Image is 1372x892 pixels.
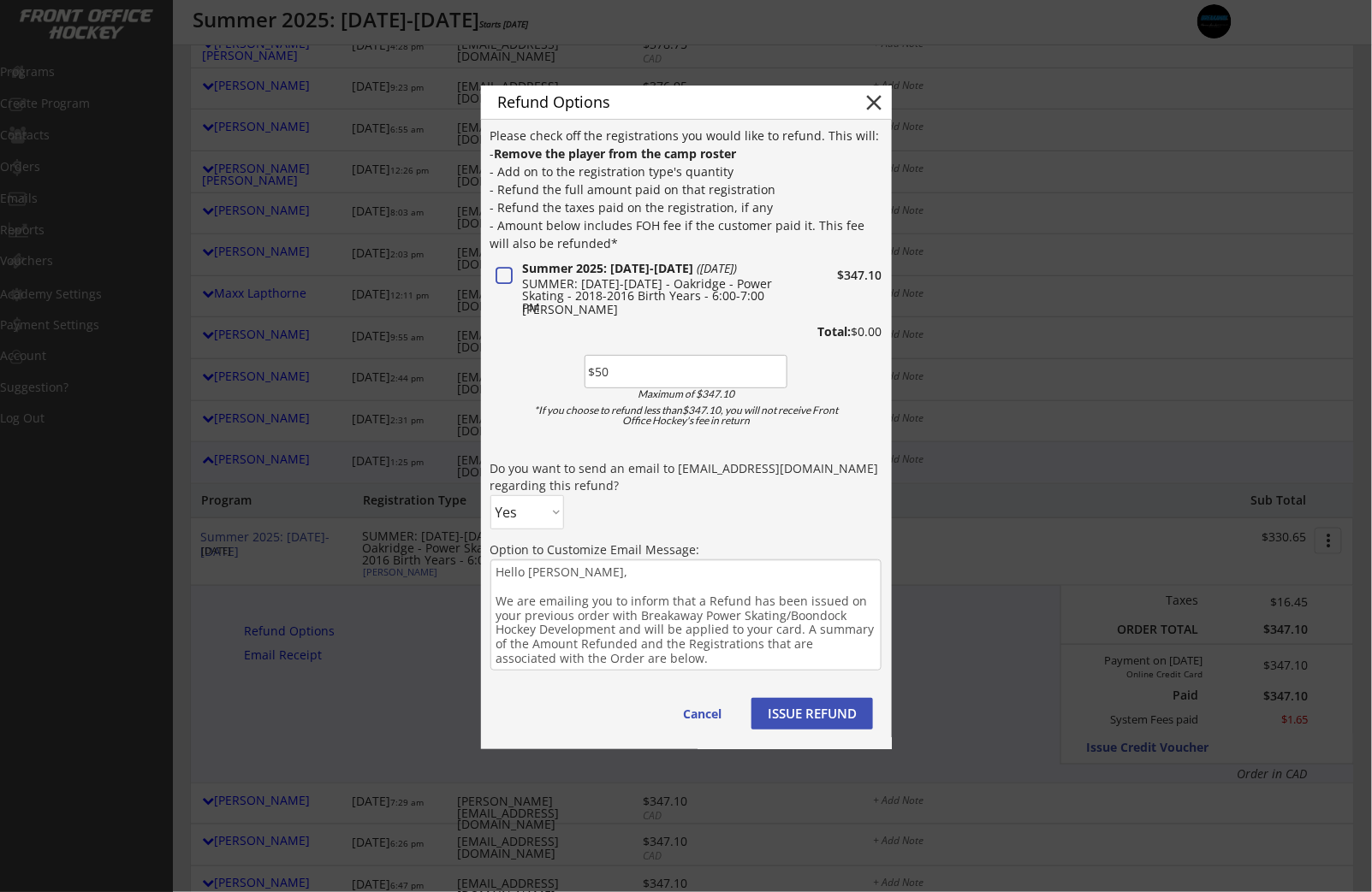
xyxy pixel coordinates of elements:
em: ([DATE]) [698,260,738,276]
input: Amount to refund [585,355,788,388]
button: ISSUE REFUND [751,698,873,730]
div: SUMMER: [DATE]-[DATE] - Oakridge - Power Skating - 2018-2016 Birth Years - 6:00-7:00 PM [523,278,783,314]
div: Maximum of $347.10 [589,389,782,399]
div: $347.10 [787,269,882,281]
div: Please check off the registrations you would like to refund. This will: - - Add on to the registr... [490,127,882,252]
strong: Summer 2025: [DATE]-[DATE] [523,260,694,276]
button: Cancel [666,698,739,730]
div: Option to Customize Email Message: [490,541,882,558]
div: Refund Options [498,94,835,109]
div: *If you choose to refund less than$347.10, you will not receive Front Office Hockey's fee in return [521,405,852,426]
div: Do you want to send an email to [EMAIL_ADDRESS][DOMAIN_NAME] regarding this refund? [490,460,882,493]
button: close [862,90,888,115]
strong: Remove the player from the camp roster [495,145,737,162]
div: $0.00 [771,326,882,338]
strong: Total: [817,323,851,340]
